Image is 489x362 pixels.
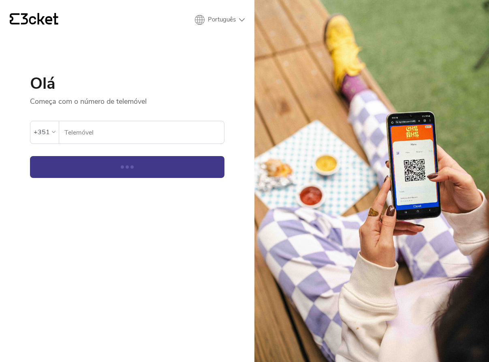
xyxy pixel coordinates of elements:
[30,92,224,106] p: Começa com o número de telemóvel
[30,75,224,92] h1: Olá
[64,121,224,144] input: Telemóvel
[59,121,224,144] label: Telemóvel
[30,156,224,178] button: Continuar
[10,13,58,27] a: {' '}
[34,126,50,138] div: +351
[10,13,19,25] g: {' '}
